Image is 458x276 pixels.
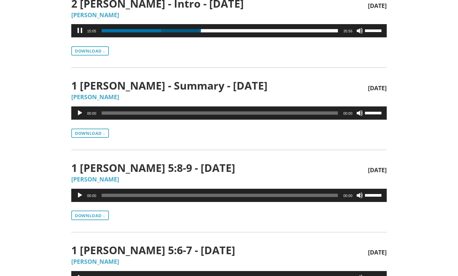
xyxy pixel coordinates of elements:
span: Time Slider [102,111,338,115]
span: Time Slider [102,194,338,197]
button: Play [77,110,83,116]
a: Download ↓ [71,211,109,220]
span: 1 [PERSON_NAME] 5:8-9 - [DATE] [71,162,368,174]
h5: [PERSON_NAME] [71,258,387,265]
h5: [PERSON_NAME] [71,94,387,100]
span: 00:00 [343,111,352,115]
span: 00:00 [87,194,96,198]
button: Mute [356,27,363,34]
a: Download ↓ [71,129,109,138]
span: 15:05 [87,29,96,33]
span: 1 [PERSON_NAME] 5:6-7 - [DATE] [71,244,368,256]
span: 00:00 [343,194,352,198]
h5: [PERSON_NAME] [71,176,387,183]
span: [DATE] [368,3,387,9]
span: [DATE] [368,167,387,174]
span: 35:56 [343,29,352,33]
button: Play [77,192,83,199]
span: [DATE] [368,85,387,92]
div: Audio Player [71,24,387,37]
span: [DATE] [368,249,387,256]
span: 00:00 [87,111,96,115]
h5: [PERSON_NAME] [71,12,387,19]
a: Download ↓ [71,46,109,56]
div: Audio Player [71,189,387,202]
button: Mute [356,192,363,199]
a: Volume Slider [365,106,383,118]
button: Mute [356,110,363,116]
a: Volume Slider [365,189,383,201]
a: Volume Slider [365,24,383,36]
div: Audio Player [71,106,387,120]
button: Pause [77,27,83,34]
span: 1 [PERSON_NAME] - Summary - [DATE] [71,80,368,91]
